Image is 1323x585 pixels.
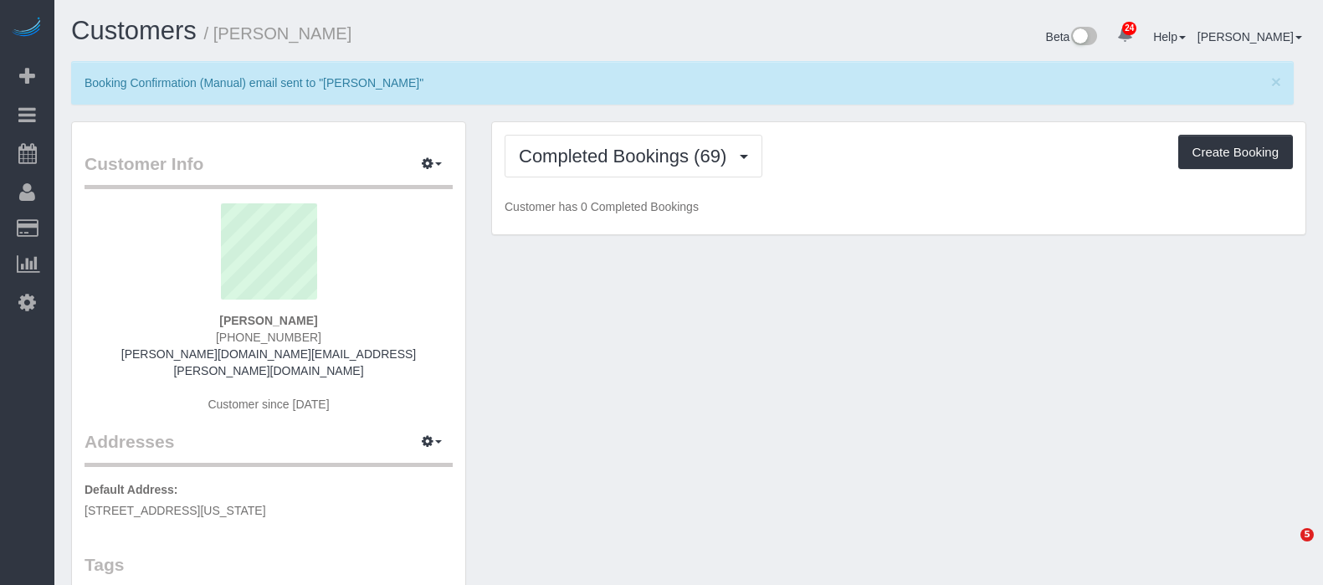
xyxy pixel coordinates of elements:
legend: Customer Info [85,151,453,189]
span: × [1271,72,1281,91]
p: Booking Confirmation (Manual) email sent to "[PERSON_NAME]" [85,74,1264,91]
button: Completed Bookings (69) [505,135,762,177]
a: Beta [1046,30,1098,44]
a: Help [1153,30,1186,44]
span: 5 [1300,528,1314,541]
strong: [PERSON_NAME] [219,314,317,327]
iframe: Intercom live chat [1266,528,1306,568]
a: [PERSON_NAME][DOMAIN_NAME][EMAIL_ADDRESS][PERSON_NAME][DOMAIN_NAME] [121,347,416,377]
button: Create Booking [1178,135,1293,170]
p: Customer has 0 Completed Bookings [505,198,1293,215]
a: 24 [1109,17,1141,54]
a: Customers [71,16,197,45]
label: Default Address: [85,481,178,498]
hm-ph: [PHONE_NUMBER] [216,331,321,344]
img: Automaid Logo [10,17,44,40]
small: / [PERSON_NAME] [204,24,352,43]
span: Customer since [DATE] [208,398,329,411]
span: Completed Bookings (69) [519,146,735,167]
button: Close [1271,73,1281,90]
span: [STREET_ADDRESS][US_STATE] [85,504,266,517]
span: 24 [1122,22,1136,35]
a: [PERSON_NAME] [1197,30,1302,44]
img: New interface [1069,27,1097,49]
